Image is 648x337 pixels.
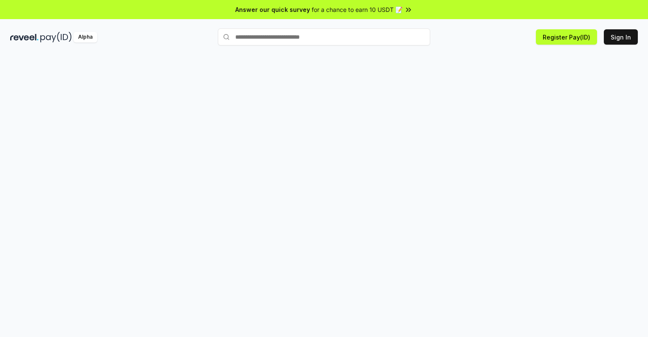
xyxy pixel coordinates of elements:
[73,32,97,42] div: Alpha
[312,5,403,14] span: for a chance to earn 10 USDT 📝
[235,5,310,14] span: Answer our quick survey
[536,29,597,45] button: Register Pay(ID)
[604,29,638,45] button: Sign In
[10,32,39,42] img: reveel_dark
[40,32,72,42] img: pay_id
